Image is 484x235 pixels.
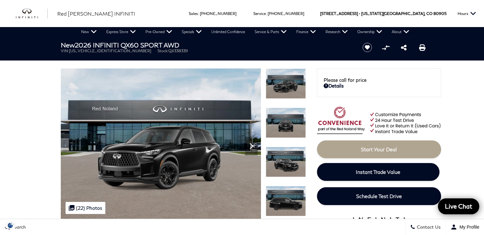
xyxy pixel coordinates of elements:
[250,27,291,37] a: Service & Parts
[3,222,18,229] section: Click to Open Cookie Consent Modal
[353,27,387,37] a: Ownership
[457,224,479,230] span: My Profile
[317,163,439,181] a: Instant Trade Value
[76,27,414,37] nav: Main Navigation
[200,11,236,16] a: [PHONE_NUMBER]
[268,11,304,16] a: [PHONE_NUMBER]
[245,137,258,156] div: Next
[324,83,434,89] a: Details
[266,147,306,177] img: New 2026 MINERAL BLACK INFINITI SPORT AWD image 3
[356,169,400,175] span: Instant Trade Value
[266,108,306,138] img: New 2026 MINERAL BLACK INFINITI SPORT AWD image 2
[266,68,306,99] img: New 2026 MINERAL BLACK INFINITI SPORT AWD image 1
[189,11,198,16] span: Sales
[360,42,374,53] button: Save vehicle
[168,48,188,53] span: QX338339
[321,27,353,37] a: Research
[381,43,390,52] button: Compare Vehicle
[207,27,250,37] a: Unlimited Confidence
[320,11,446,16] a: [STREET_ADDRESS] • [US_STATE][GEOGRAPHIC_DATA], CO 80905
[266,11,267,16] span: :
[102,27,141,37] a: Express Store
[76,27,102,37] a: New
[387,27,414,37] a: About
[401,44,407,51] a: Share this New 2026 INFINITI QX60 SPORT AWD
[61,48,69,53] span: VIN:
[61,41,352,48] h1: 2026 INFINITI QX60 SPORT AWD
[66,202,105,214] div: (22) Photos
[324,77,367,83] span: Please call for price
[61,41,75,49] strong: New
[61,68,261,219] img: New 2026 MINERAL BLACK INFINITI SPORT AWD image 1
[317,187,441,205] a: Schedule Test Drive
[438,198,479,214] a: Live Chat
[141,27,177,37] a: Pre-Owned
[198,11,199,16] span: :
[69,48,151,53] span: [US_VEHICLE_IDENTIFICATION_NUMBER]
[57,10,135,18] a: Red [PERSON_NAME] INFINITI
[356,193,402,199] span: Schedule Test Drive
[16,9,48,19] a: infiniti
[10,224,26,230] span: Search
[442,202,475,210] span: Live Chat
[415,224,441,230] span: Contact Us
[361,146,397,152] span: Start Your Deal
[177,27,207,37] a: Specials
[291,27,321,37] a: Finance
[3,222,18,229] img: Opt-Out Icon
[419,44,425,51] a: Print this New 2026 INFINITI QX60 SPORT AWD
[253,11,266,16] span: Service
[317,140,441,158] a: Start Your Deal
[266,186,306,216] img: New 2026 MINERAL BLACK INFINITI SPORT AWD image 4
[158,48,168,53] span: Stock:
[16,9,48,19] img: INFINITI
[446,219,484,235] button: Open user profile menu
